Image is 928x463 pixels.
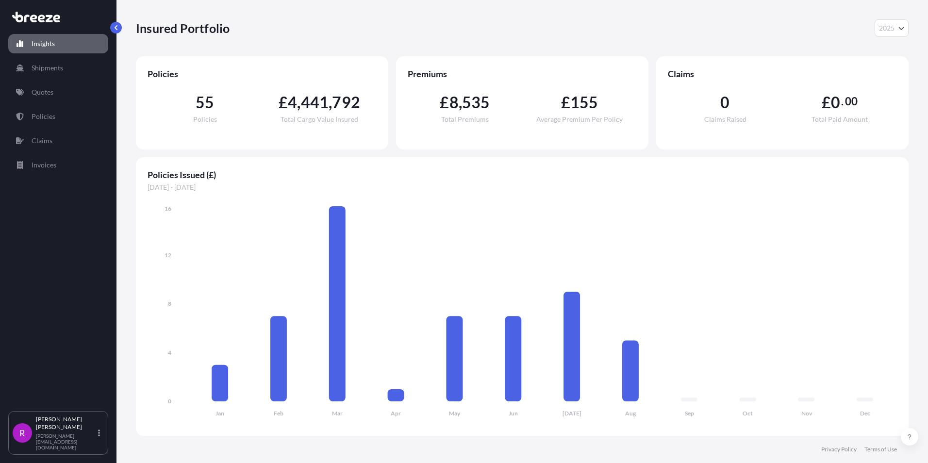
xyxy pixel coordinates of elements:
[301,95,329,110] span: 441
[279,95,288,110] span: £
[297,95,300,110] span: ,
[8,107,108,126] a: Policies
[32,39,55,49] p: Insights
[32,160,56,170] p: Invoices
[391,410,401,417] tspan: Apr
[864,446,897,453] a: Terms of Use
[8,34,108,53] a: Insights
[274,410,283,417] tspan: Feb
[875,19,909,37] button: Year Selector
[509,410,518,417] tspan: Jun
[561,95,570,110] span: £
[822,95,831,110] span: £
[196,95,214,110] span: 55
[32,136,52,146] p: Claims
[32,63,63,73] p: Shipments
[801,410,812,417] tspan: Nov
[440,95,449,110] span: £
[408,68,637,80] span: Premiums
[563,410,581,417] tspan: [DATE]
[332,95,360,110] span: 792
[168,349,171,356] tspan: 4
[462,95,490,110] span: 535
[441,116,489,123] span: Total Premiums
[449,95,459,110] span: 8
[165,251,171,259] tspan: 12
[8,155,108,175] a: Invoices
[821,446,857,453] a: Privacy Policy
[32,87,53,97] p: Quotes
[685,410,694,417] tspan: Sep
[8,83,108,102] a: Quotes
[36,415,96,431] p: [PERSON_NAME] [PERSON_NAME]
[704,116,746,123] span: Claims Raised
[19,428,25,438] span: R
[831,95,840,110] span: 0
[8,131,108,150] a: Claims
[668,68,897,80] span: Claims
[743,410,753,417] tspan: Oct
[459,95,462,110] span: ,
[136,20,230,36] p: Insured Portfolio
[625,410,636,417] tspan: Aug
[148,169,897,181] span: Policies Issued (£)
[215,410,224,417] tspan: Jan
[845,98,858,105] span: 00
[193,116,217,123] span: Policies
[8,58,108,78] a: Shipments
[281,116,358,123] span: Total Cargo Value Insured
[860,410,870,417] tspan: Dec
[148,68,377,80] span: Policies
[288,95,297,110] span: 4
[36,433,96,450] p: [PERSON_NAME][EMAIL_ADDRESS][DOMAIN_NAME]
[148,182,897,192] span: [DATE] - [DATE]
[168,397,171,405] tspan: 0
[570,95,598,110] span: 155
[879,23,895,33] span: 2025
[812,116,868,123] span: Total Paid Amount
[165,205,171,212] tspan: 16
[536,116,623,123] span: Average Premium Per Policy
[168,300,171,307] tspan: 8
[841,98,844,105] span: .
[329,95,332,110] span: ,
[332,410,343,417] tspan: Mar
[720,95,729,110] span: 0
[32,112,55,121] p: Policies
[449,410,461,417] tspan: May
